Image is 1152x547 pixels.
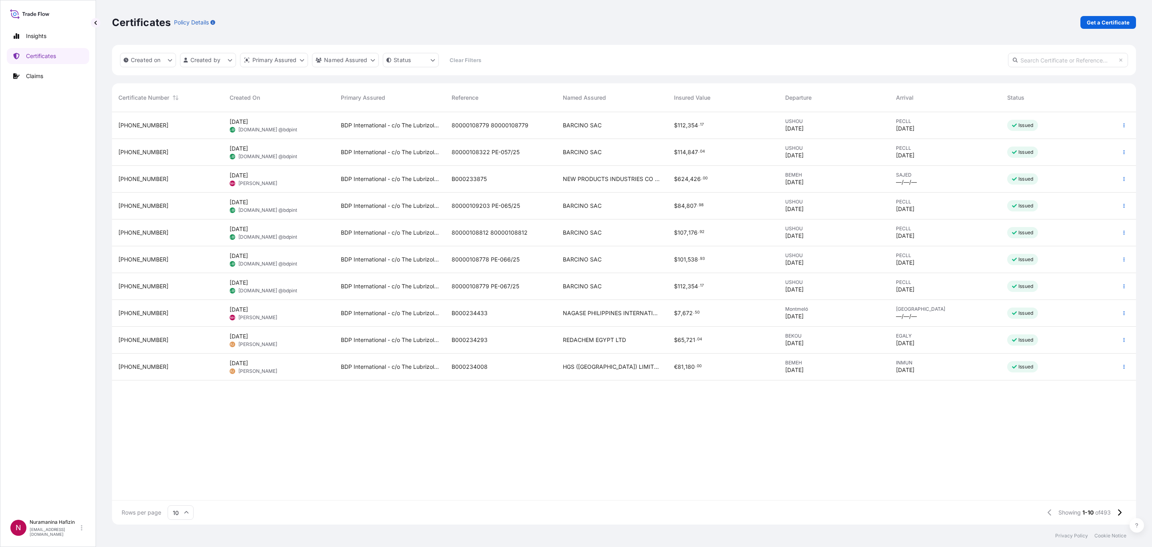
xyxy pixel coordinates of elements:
span: [PHONE_NUMBER] [118,255,168,263]
span: . [698,150,700,153]
a: Privacy Policy [1055,533,1088,539]
p: Created on [131,56,161,64]
span: [DATE] [896,259,914,267]
button: cargoOwner Filter options [312,53,379,67]
a: Cookie Notice [1094,533,1126,539]
span: [DOMAIN_NAME] @bdpint [238,127,297,133]
span: [DATE] [785,232,804,240]
span: Arrival [896,94,914,102]
span: . [696,338,697,341]
span: 17 [700,123,704,126]
span: 538 [688,257,698,262]
span: [PHONE_NUMBER] [118,202,168,210]
p: [EMAIL_ADDRESS][DOMAIN_NAME] [30,527,79,537]
span: BDP International - c/o The Lubrizol Corporation [341,309,439,317]
span: USHOU [785,118,884,125]
span: BDP International - c/o The Lubrizol Corporation [341,282,439,290]
span: $ [674,149,678,155]
span: 50 [695,311,700,314]
span: [DATE] [785,366,804,374]
p: Nuramanina Hafizin [30,519,79,525]
span: 00 [697,365,702,368]
span: Departure [785,94,812,102]
span: L@ [230,206,235,214]
button: createdBy Filter options [180,53,236,67]
span: , [687,230,688,235]
span: . [698,231,699,233]
span: . [695,365,696,368]
span: 84 [678,203,685,209]
span: L@ [230,233,235,241]
span: $ [674,123,678,128]
span: 112 [678,284,686,289]
span: BDP International - c/o The Lubrizol Corporation [341,336,439,344]
p: Status [394,56,411,64]
span: [PHONE_NUMBER] [118,282,168,290]
span: USHOU [785,225,884,232]
span: [DATE] [785,312,804,320]
span: B000233875 [452,175,487,183]
span: [DATE] [896,125,914,133]
span: [DATE] [230,145,248,153]
span: 81 [678,364,684,370]
span: 04 [697,338,702,341]
span: 80000108322 PE-057/25 [452,148,520,156]
button: Sort [171,93,180,103]
span: Reference [452,94,478,102]
span: $ [674,310,678,316]
span: $ [674,284,678,289]
span: BDP International - c/o The Lubrizol Corporation [341,202,439,210]
span: PECLL [896,199,994,205]
span: [PERSON_NAME] [238,368,277,374]
span: B000234433 [452,309,488,317]
span: [DATE] [896,366,914,374]
span: , [686,257,688,262]
span: 114 [678,149,686,155]
span: [PHONE_NUMBER] [118,175,168,183]
span: Status [1007,94,1024,102]
span: 7 [678,310,681,316]
span: BDP International - c/o The Lubrizol Corporation [341,121,439,129]
span: [DATE] [230,171,248,179]
span: BDP International - c/o The Lubrizol Corporation [341,148,439,156]
p: Certificates [112,16,171,29]
span: USHOU [785,252,884,259]
span: BARCINO SAC [563,202,602,210]
span: Primary Assured [341,94,385,102]
span: . [693,311,694,314]
span: [DATE] [896,339,914,347]
span: Rows per page [122,509,161,517]
span: [PERSON_NAME] [238,180,277,187]
span: 17 [700,284,704,287]
span: 1-10 [1082,509,1094,517]
p: Issued [1018,122,1033,129]
span: 354 [688,123,698,128]
span: , [681,310,682,316]
span: HGS ([GEOGRAPHIC_DATA]) LIMITED [563,363,661,371]
span: PECLL [896,145,994,151]
span: NH [230,179,235,187]
span: SAJED [896,172,994,178]
span: Insured Value [674,94,710,102]
span: BDP International - c/o The Lubrizol Corporation [341,229,439,237]
p: Issued [1018,229,1033,236]
span: USHOU [785,199,884,205]
span: BARCINO SAC [563,148,602,156]
span: BDP International - c/o The Lubrizol Corporation [341,175,439,183]
span: BEMEH [785,172,884,178]
span: $ [674,230,678,235]
span: [DATE] [230,225,248,233]
p: Clear Filters [450,56,481,64]
span: 98 [699,204,704,207]
a: Certificates [7,48,89,64]
span: , [686,123,688,128]
span: [DATE] [785,151,804,159]
span: B000234293 [452,336,488,344]
span: $ [674,257,678,262]
span: [DATE] [785,339,804,347]
span: BARCINO SAC [563,229,602,237]
span: of 493 [1095,509,1111,517]
span: [DOMAIN_NAME] @bdpint [238,153,297,160]
span: 80000108812 80000108812 [452,229,528,237]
